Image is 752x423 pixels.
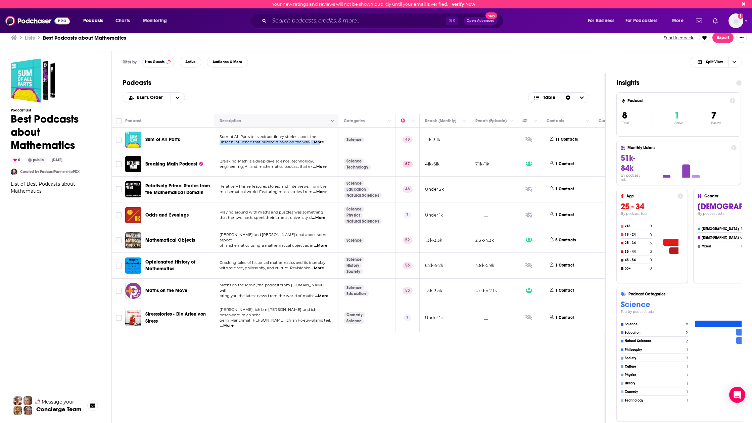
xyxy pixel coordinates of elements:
h4: 3 [650,249,652,254]
h1: Insights [616,79,731,87]
p: 1.3k-3.3k [425,237,442,243]
span: ...More [314,243,327,248]
h4: 1 [687,390,688,394]
button: 1 Contact [547,206,579,224]
p: 6.2k-9.2k [425,263,443,268]
h4: Technology [625,398,685,403]
button: 1 Contact [547,307,579,328]
span: Toggle select row [116,212,122,218]
span: Toggle select row [116,237,122,243]
img: Sydney Profile [13,396,22,405]
span: Podcasts [83,16,103,26]
button: Column Actions [531,117,539,125]
span: [PERSON_NAME] and [PERSON_NAME] chat about some aspect [220,232,328,242]
h4: [DEMOGRAPHIC_DATA] [702,236,739,240]
div: public [26,157,46,163]
span: For Podcasters [625,16,658,26]
span: Stressstories - Die Arten von Stress [145,311,206,324]
img: PodcastPartnershipPDX [11,169,17,175]
button: 1 Contact [547,181,579,198]
p: 7 [404,314,411,321]
h4: By podcast total [621,211,683,216]
p: 52 [403,237,413,244]
span: ...More [220,323,234,328]
p: 48 [403,136,413,143]
span: Relatively Prime: Stories from the Mathematical Domain [145,183,210,195]
button: Column Actions [386,117,394,125]
a: Science [344,206,364,212]
h4: 18 - 24 [625,233,648,237]
span: ⌘ K [446,16,458,25]
h4: <18 [625,224,648,228]
button: Active [180,57,201,67]
h4: 1 [687,364,688,369]
a: Science [344,257,364,262]
span: Toggle select row [116,137,122,143]
div: Curator's Notes [599,117,627,125]
img: Sum of All Parts [125,132,141,148]
a: Science [344,137,364,142]
span: Playing around with maths and puzzles was something [220,210,323,215]
span: Cracking tales of historical mathematics and its interplay [220,260,325,265]
span: User's Order [137,95,165,100]
span: that the two hosts spent their time at university d [220,215,312,220]
span: ...More [313,189,327,195]
img: Stressstories - Die Arten von Stress [125,310,141,326]
h4: Culture [625,365,685,369]
p: 1.5k-3.5k [425,288,442,293]
img: Maths on the Move [125,283,141,299]
span: Best Podcasts about Mathematics [11,58,55,103]
div: Contacts [547,117,564,125]
span: Relatively Prime features stories and interviews from the [220,184,327,189]
button: Show profile menu [728,13,743,28]
h3: Podcast List [11,108,101,112]
button: Choose View [528,92,590,103]
h4: 8 [686,322,688,326]
p: 4.8k-5.9k [475,263,495,268]
p: 46 [403,186,413,193]
button: open menu [171,93,185,103]
svg: Email not verified [738,13,743,19]
p: 7 [404,212,411,219]
span: with science, philosophy, and culture. Revisionist [220,266,310,270]
span: More [672,16,684,26]
h4: Comedy [625,390,685,394]
button: 1 Contact [547,156,579,172]
h4: Monthly Listens [627,145,728,150]
p: 1 Contact [555,161,574,167]
button: Audience & More [207,57,248,67]
h4: 1 [741,244,742,248]
span: Breaking Math is a deep-dive science, technology, [220,159,314,163]
span: ...More [313,164,327,170]
h4: 6 [740,235,742,240]
button: Move [219,117,332,125]
a: Education [344,187,369,192]
button: open menu [583,15,623,26]
h3: Concierge Team [36,406,82,413]
button: Column Actions [583,117,592,125]
p: 1 Contact [555,263,574,268]
p: 2.3k-4.3k [475,237,494,243]
img: Odds and Evenings [125,207,141,223]
span: ...More [315,293,328,299]
div: Has Guests [522,117,532,125]
p: Under 1k [425,315,443,321]
button: open menu [79,15,112,26]
span: Table [543,95,555,100]
button: Choose View [690,57,742,67]
button: open menu [621,15,667,26]
p: 1 Contact [555,288,574,293]
span: ...More [312,215,325,221]
button: open menu [667,15,692,26]
a: Society [344,269,363,274]
span: ...More [311,266,324,271]
span: unseen influence that numbers have on the way [220,140,310,144]
img: Mathematical Objects [125,232,141,248]
img: Relatively Prime: Stories from the Mathematical Domain [125,181,141,197]
p: Inactive [711,121,721,125]
span: 51k-84k [621,153,635,173]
